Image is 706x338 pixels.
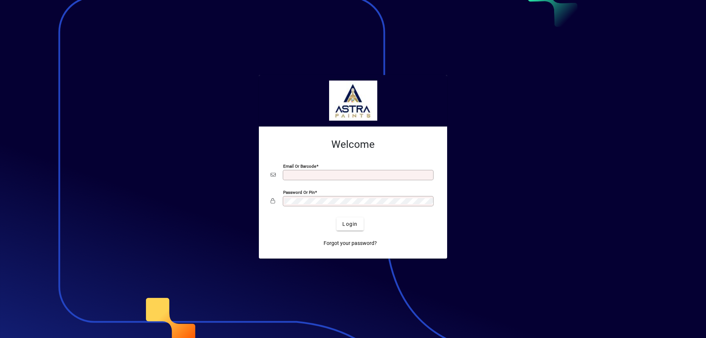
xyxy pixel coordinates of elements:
mat-label: Password or Pin [283,190,315,195]
h2: Welcome [271,138,435,151]
span: Forgot your password? [324,239,377,247]
button: Login [336,217,363,231]
span: Login [342,220,357,228]
mat-label: Email or Barcode [283,164,316,169]
a: Forgot your password? [321,236,380,250]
